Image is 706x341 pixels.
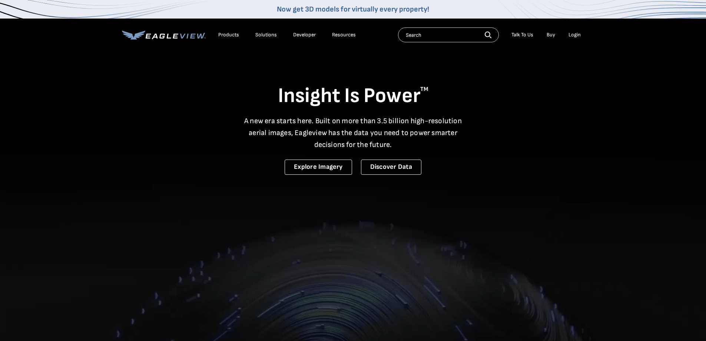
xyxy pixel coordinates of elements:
a: Buy [547,32,555,38]
div: Login [569,32,581,38]
p: A new era starts here. Built on more than 3.5 billion high-resolution aerial images, Eagleview ha... [240,115,467,151]
input: Search [398,27,499,42]
a: Now get 3D models for virtually every property! [277,5,429,14]
div: Resources [332,32,356,38]
a: Discover Data [361,160,421,175]
div: Talk To Us [511,32,533,38]
sup: TM [420,86,428,93]
div: Products [218,32,239,38]
a: Explore Imagery [285,160,352,175]
h1: Insight Is Power [122,83,584,109]
a: Developer [293,32,316,38]
div: Solutions [255,32,277,38]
